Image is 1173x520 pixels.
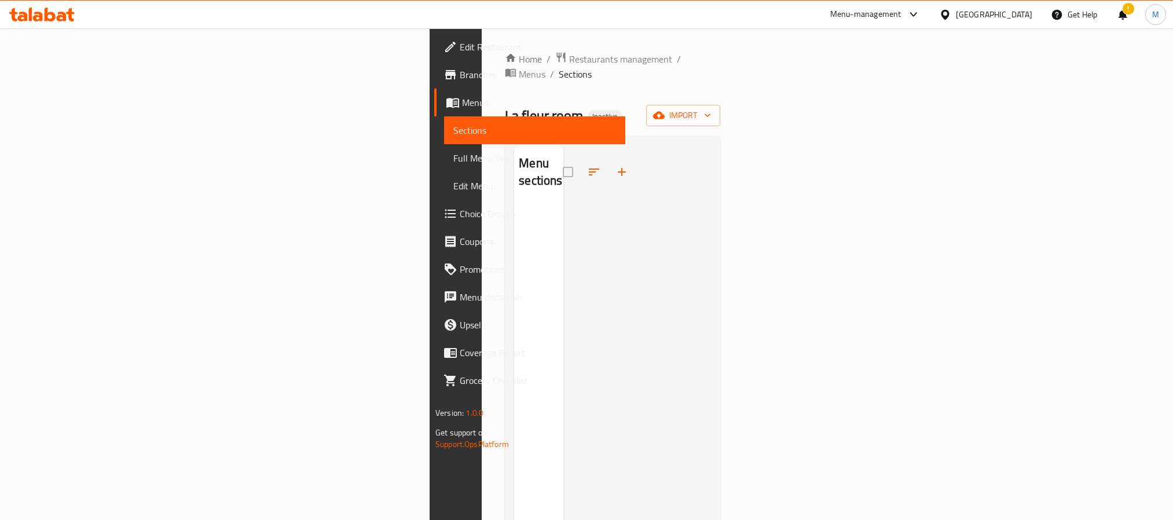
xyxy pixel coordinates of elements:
nav: Menu sections [514,200,563,209]
a: Support.OpsPlatform [435,437,509,452]
span: Coupons [460,235,616,248]
span: Grocery Checklist [460,373,616,387]
span: Coverage Report [460,346,616,360]
span: Edit Menu [453,179,616,193]
button: import [646,105,720,126]
a: Edit Restaurant [434,33,625,61]
a: Choice Groups [434,200,625,228]
span: Edit Restaurant [460,40,616,54]
span: import [655,108,711,123]
span: Choice Groups [460,207,616,221]
a: Promotions [434,255,625,283]
div: Menu-management [830,8,901,21]
a: Grocery Checklist [434,367,625,394]
span: Menus [462,96,616,109]
span: Full Menu View [453,151,616,165]
a: Full Menu View [444,144,625,172]
span: 1.0.0 [465,405,483,420]
li: / [677,52,681,66]
div: [GEOGRAPHIC_DATA] [956,8,1032,21]
button: Add section [608,158,636,186]
span: Sections [453,123,616,137]
span: Promotions [460,262,616,276]
a: Branches [434,61,625,89]
a: Upsell [434,311,625,339]
a: Edit Menu [444,172,625,200]
a: Coupons [434,228,625,255]
span: Get support on: [435,425,489,440]
span: M [1152,8,1159,21]
a: Menus [434,89,625,116]
a: Coverage Report [434,339,625,367]
span: Branches [460,68,616,82]
a: Sections [444,116,625,144]
span: Version: [435,405,464,420]
span: Menu disclaimer [460,290,616,304]
a: Menu disclaimer [434,283,625,311]
span: Upsell [460,318,616,332]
